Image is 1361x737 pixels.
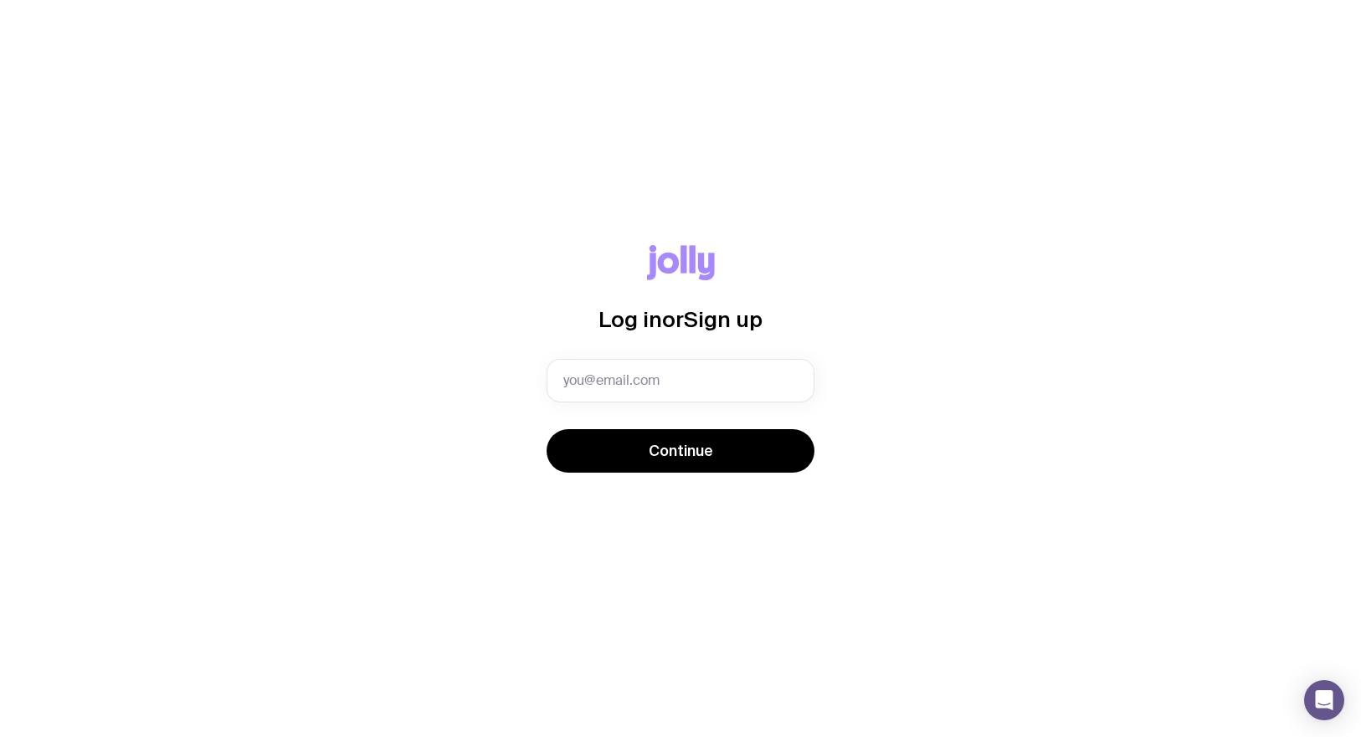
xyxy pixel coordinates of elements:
span: Log in [598,307,662,331]
div: Open Intercom Messenger [1304,680,1344,720]
button: Continue [547,429,814,473]
span: or [662,307,684,331]
span: Sign up [684,307,763,331]
input: you@email.com [547,359,814,402]
span: Continue [649,441,713,461]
